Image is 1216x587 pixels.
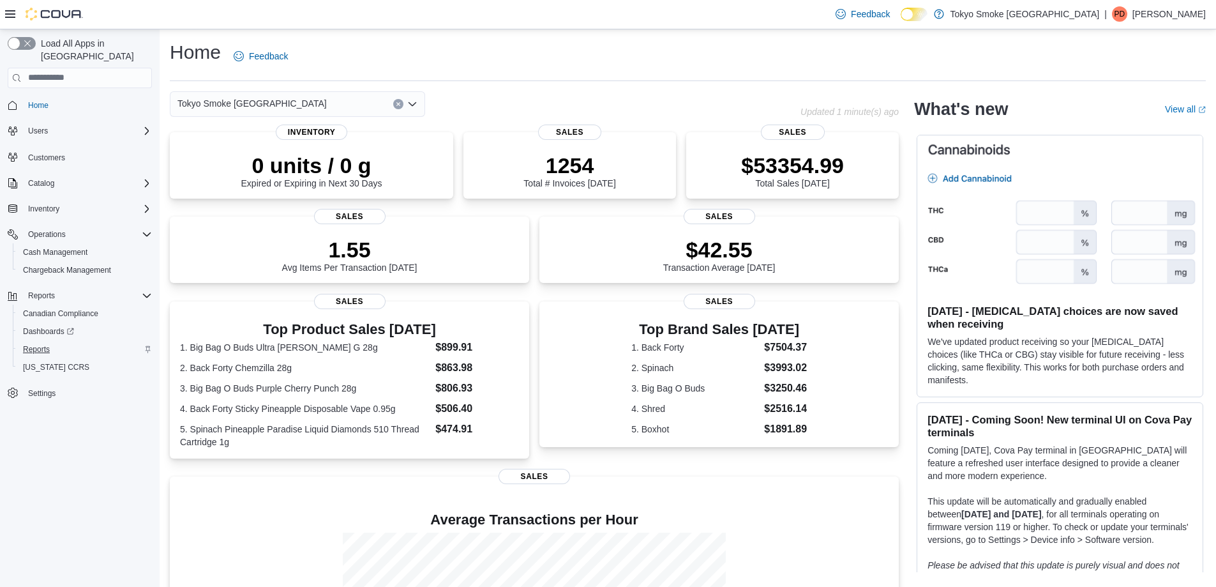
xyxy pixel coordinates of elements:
[18,324,152,339] span: Dashboards
[18,324,79,339] a: Dashboards
[631,423,759,436] dt: 5. Boxhot
[23,97,152,113] span: Home
[3,96,157,114] button: Home
[170,40,221,65] h1: Home
[23,176,152,191] span: Catalog
[180,402,430,415] dt: 4. Back Forty Sticky Pineapple Disposable Vape 0.95g
[18,342,152,357] span: Reports
[1132,6,1206,22] p: [PERSON_NAME]
[741,153,844,188] div: Total Sales [DATE]
[180,382,430,395] dt: 3. Big Bag O Buds Purple Cherry Punch 28g
[13,261,157,279] button: Chargeback Management
[180,322,519,337] h3: Top Product Sales [DATE]
[28,229,66,240] span: Operations
[764,340,807,355] dd: $7504.37
[13,340,157,358] button: Reports
[961,509,1041,519] strong: [DATE] and [DATE]
[927,444,1192,482] p: Coming [DATE], Cova Pay terminal in [GEOGRAPHIC_DATA] will feature a refreshed user interface des...
[23,176,59,191] button: Catalog
[901,8,927,21] input: Dark Mode
[631,341,759,354] dt: 1. Back Forty
[23,247,87,257] span: Cash Management
[684,294,755,309] span: Sales
[631,362,759,374] dt: 2. Spinach
[8,91,152,436] nav: Complex example
[761,125,825,140] span: Sales
[950,6,1100,22] p: Tokyo Smoke [GEOGRAPHIC_DATA]
[18,360,94,375] a: [US_STATE] CCRS
[282,237,417,273] div: Avg Items Per Transaction [DATE]
[764,360,807,376] dd: $3993.02
[901,21,901,22] span: Dark Mode
[764,401,807,416] dd: $2516.14
[180,512,889,528] h4: Average Transactions per Hour
[684,209,755,224] span: Sales
[276,125,347,140] span: Inventory
[764,422,807,437] dd: $1891.89
[741,153,844,178] p: $53354.99
[314,294,386,309] span: Sales
[23,265,111,275] span: Chargeback Management
[23,123,53,139] button: Users
[499,469,570,484] span: Sales
[180,341,430,354] dt: 1. Big Bag O Buds Ultra [PERSON_NAME] G 28g
[23,149,152,165] span: Customers
[3,200,157,218] button: Inventory
[663,237,776,263] p: $42.55
[28,388,56,399] span: Settings
[23,386,61,401] a: Settings
[23,201,64,217] button: Inventory
[13,243,157,261] button: Cash Management
[23,201,152,217] span: Inventory
[23,362,89,372] span: [US_STATE] CCRS
[18,263,152,278] span: Chargeback Management
[23,385,152,401] span: Settings
[23,309,98,319] span: Canadian Compliance
[18,306,103,321] a: Canadian Compliance
[435,360,519,376] dd: $863.98
[241,153,382,188] div: Expired or Expiring in Next 30 Days
[523,153,615,178] p: 1254
[23,288,60,303] button: Reports
[3,384,157,402] button: Settings
[23,227,152,242] span: Operations
[435,381,519,396] dd: $806.93
[282,237,417,263] p: 1.55
[407,99,417,109] button: Open list of options
[1165,104,1206,114] a: View allExternal link
[927,413,1192,439] h3: [DATE] - Coming Soon! New terminal UI on Cova Pay terminals
[23,98,54,113] a: Home
[13,323,157,340] a: Dashboards
[249,50,288,63] span: Feedback
[3,287,157,305] button: Reports
[26,8,83,20] img: Cova
[18,306,152,321] span: Canadian Compliance
[18,342,55,357] a: Reports
[180,362,430,374] dt: 2. Back Forty Chemzilla 28g
[28,291,55,301] span: Reports
[830,1,895,27] a: Feedback
[538,125,602,140] span: Sales
[13,358,157,376] button: [US_STATE] CCRS
[3,174,157,192] button: Catalog
[1112,6,1127,22] div: Peter Doerpinghaus
[631,382,759,395] dt: 3. Big Bag O Buds
[1115,6,1125,22] span: PD
[23,123,152,139] span: Users
[180,423,430,448] dt: 5. Spinach Pineapple Paradise Liquid Diamonds 510 Thread Cartridge 1g
[631,402,759,415] dt: 4. Shred
[23,150,70,165] a: Customers
[764,381,807,396] dd: $3250.46
[435,422,519,437] dd: $474.91
[36,37,152,63] span: Load All Apps in [GEOGRAPHIC_DATA]
[23,326,74,337] span: Dashboards
[28,126,48,136] span: Users
[927,335,1192,386] p: We've updated product receiving so your [MEDICAL_DATA] choices (like THCa or CBG) stay visible fo...
[435,401,519,416] dd: $506.40
[3,225,157,243] button: Operations
[800,107,899,117] p: Updated 1 minute(s) ago
[28,100,49,111] span: Home
[1104,6,1107,22] p: |
[23,227,71,242] button: Operations
[927,560,1180,583] em: Please be advised that this update is purely visual and does not impact payment functionality.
